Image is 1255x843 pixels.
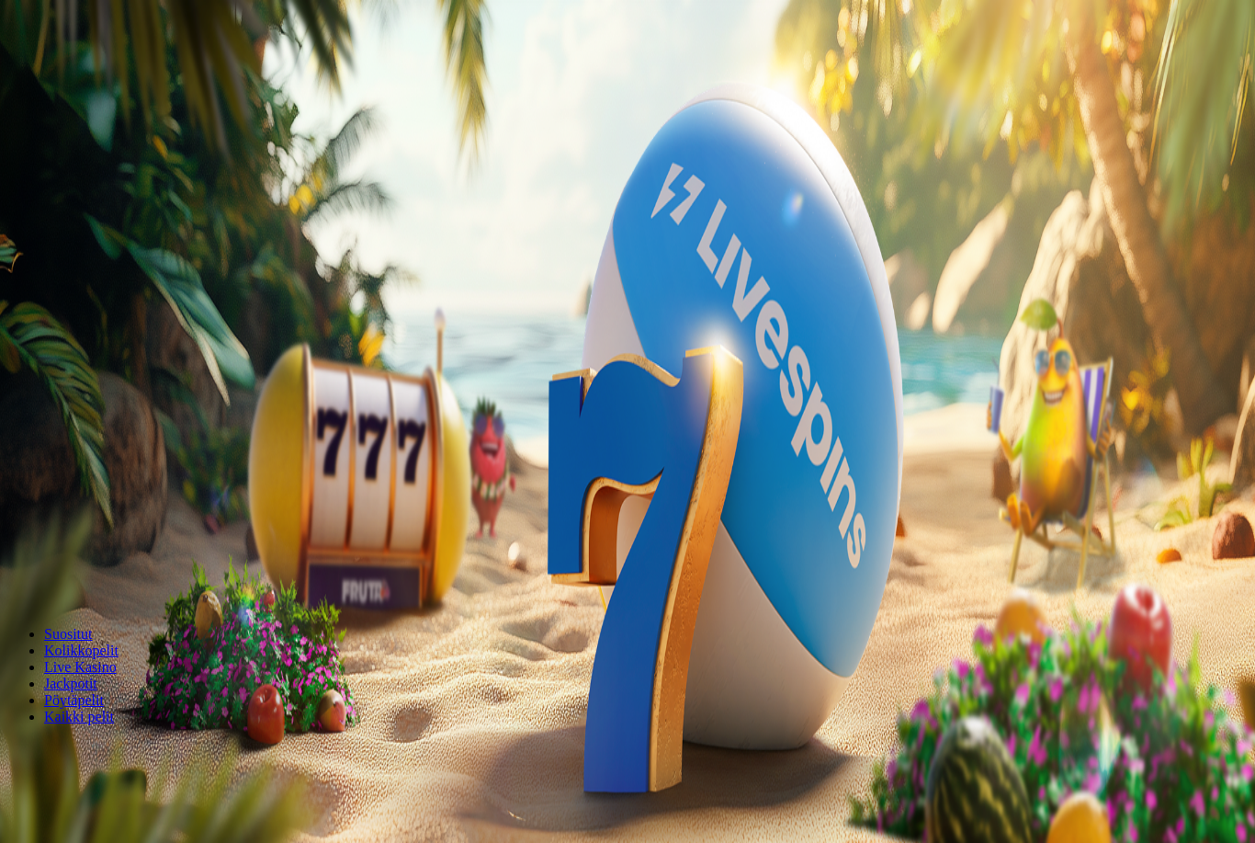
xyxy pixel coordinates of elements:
[44,643,119,658] a: Kolikkopelit
[44,626,92,642] a: Suositut
[44,659,117,675] a: Live Kasino
[44,692,104,708] a: Pöytäpelit
[44,676,97,691] a: Jackpotit
[44,709,114,724] span: Kaikki pelit
[7,595,1248,725] nav: Lobby
[7,595,1248,759] header: Lobby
